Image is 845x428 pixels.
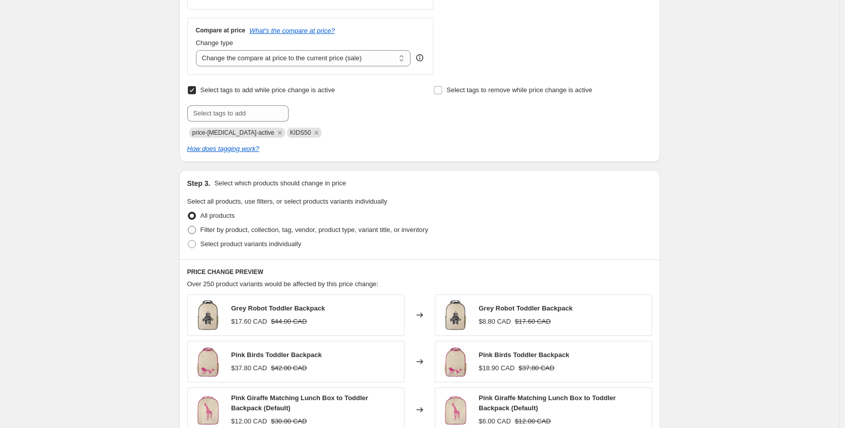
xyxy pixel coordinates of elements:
[231,304,325,312] span: Grey Robot Toddler Backpack
[193,395,223,425] img: pink_giraffe_lunch_front_80x.png
[479,318,511,325] span: $8.80 CAD
[214,178,346,188] p: Select which products should change in price
[200,86,335,94] span: Select tags to add while price change is active
[479,304,573,312] span: Grey Robot Toddler Backpack
[196,39,233,47] span: Change type
[200,240,301,248] span: Select product variants individually
[275,128,285,137] button: Remove price-change-job-active
[187,145,259,152] a: How does tagging work?
[479,351,570,359] span: Pink Birds Toddler Backpack
[196,26,246,34] h3: Compare at price
[271,364,307,372] span: $42.00 CAD
[440,300,471,330] img: black_robot_front_80x.png
[187,280,379,288] span: Over 250 product variants would be affected by this price change:
[200,212,235,219] span: All products
[231,394,369,412] span: Pink Giraffe Matching Lunch Box to Toddler Backpack (Default)
[518,364,554,372] span: $37.80 CAD
[192,129,274,136] span: price-change-job-active
[250,27,335,34] button: What's the compare at price?
[271,318,307,325] span: $44.00 CAD
[479,417,511,425] span: $6.00 CAD
[187,268,652,276] h6: PRICE CHANGE PREVIEW
[231,417,267,425] span: $12.00 CAD
[231,351,322,359] span: Pink Birds Toddler Backpack
[231,318,267,325] span: $17.60 CAD
[187,178,211,188] h2: Step 3.
[515,318,551,325] span: $17.60 CAD
[231,364,267,372] span: $37.80 CAD
[290,129,311,136] span: KIDS50
[271,417,307,425] span: $30.00 CAD
[187,198,387,205] span: Select all products, use filters, or select products variants individually
[312,128,321,137] button: Remove KIDS50
[200,226,428,234] span: Filter by product, collection, tag, vendor, product type, variant title, or inventory
[440,346,471,377] img: pink_birds_front_80x.png
[515,417,551,425] span: $12.00 CAD
[479,394,616,412] span: Pink Giraffe Matching Lunch Box to Toddler Backpack (Default)
[193,346,223,377] img: pink_birds_front_80x.png
[479,364,515,372] span: $18.90 CAD
[187,105,289,122] input: Select tags to add
[440,395,471,425] img: pink_giraffe_lunch_front_80x.png
[447,86,592,94] span: Select tags to remove while price change is active
[193,300,223,330] img: black_robot_front_80x.png
[415,53,425,63] div: help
